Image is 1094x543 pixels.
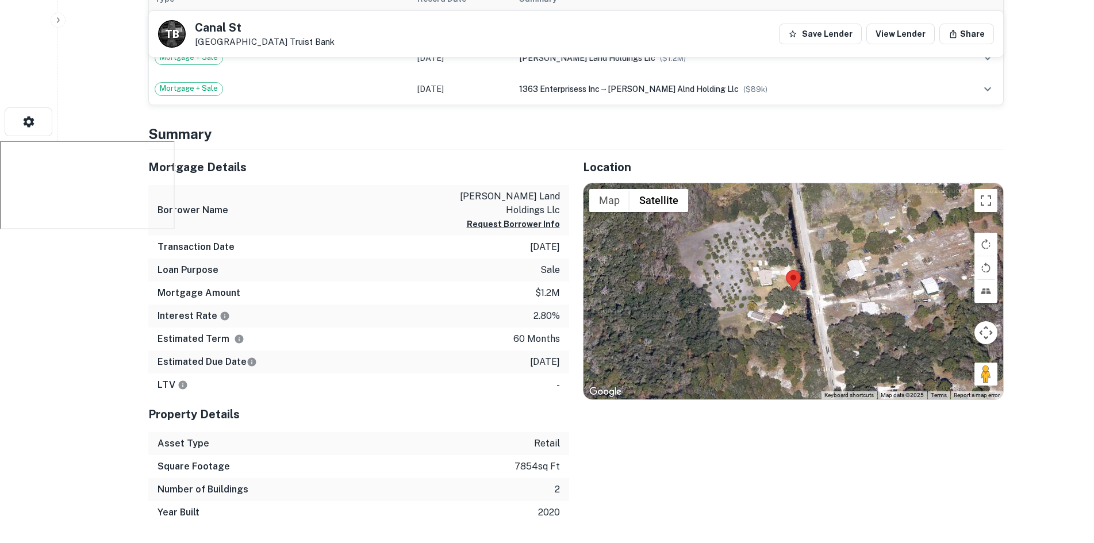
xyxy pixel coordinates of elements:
p: - [556,378,560,392]
span: 1363 enterprisess inc [519,84,600,94]
a: T B [158,20,186,48]
p: 2020 [538,506,560,519]
button: Request Borrower Info [467,217,560,231]
h6: Estimated Due Date [158,355,257,369]
span: Map data ©2025 [881,392,924,398]
svg: Estimate is based on a standard schedule for this type of loan. [247,357,257,367]
p: [DATE] [530,240,560,254]
h6: LTV [158,378,188,392]
h6: Interest Rate [158,309,230,323]
p: [GEOGRAPHIC_DATA] [195,37,335,47]
p: sale [540,263,560,277]
h6: Loan Purpose [158,263,218,277]
svg: The interest rates displayed on the website are for informational purposes only and may be report... [220,311,230,321]
button: Show street map [589,189,629,212]
h5: Mortgage Details [148,159,569,176]
a: View Lender [866,24,935,44]
h6: Asset Type [158,437,209,450]
h5: Canal St [195,22,335,33]
h6: Transaction Date [158,240,235,254]
button: expand row [978,48,997,68]
p: T B [165,26,178,42]
button: Rotate map clockwise [974,233,997,256]
button: Show satellite imagery [629,189,688,212]
svg: Term is based on a standard schedule for this type of loan. [234,334,244,344]
a: Truist Bank [290,37,335,47]
p: 2.80% [533,309,560,323]
span: [PERSON_NAME] land holdings llc [519,53,655,63]
p: 2 [555,483,560,496]
h4: Summary [148,124,1004,144]
a: Terms (opens in new tab) [931,392,947,398]
h6: Estimated Term [158,332,244,346]
svg: LTVs displayed on the website are for informational purposes only and may be reported incorrectly... [178,380,188,390]
button: Rotate map counterclockwise [974,256,997,279]
h6: Number of Buildings [158,483,248,496]
p: 7854 sq ft [515,460,560,473]
h6: Year Built [158,506,199,519]
a: Report a map error [954,392,1000,398]
button: Keyboard shortcuts [824,391,874,399]
h6: Borrower Name [158,203,228,217]
span: Mortgage + Sale [155,83,222,94]
h5: Property Details [148,406,569,423]
button: Drag Pegman onto the map to open Street View [974,363,997,386]
button: Toggle fullscreen view [974,189,997,212]
span: ($ 1.2M ) [660,54,686,63]
p: [DATE] [530,355,560,369]
div: → [519,83,945,95]
p: 60 months [513,332,560,346]
span: Mortgage + Sale [155,52,222,63]
p: retail [534,437,560,450]
button: Share [939,24,994,44]
span: ($ 89k ) [743,85,767,94]
h5: Location [583,159,1004,176]
button: expand row [978,79,997,99]
h6: Square Footage [158,460,230,473]
button: Save Lender [779,24,862,44]
iframe: Chat Widget [1037,451,1094,506]
td: [DATE] [412,74,513,105]
a: Open this area in Google Maps (opens a new window) [586,384,624,399]
span: [PERSON_NAME] alnd holding llc [608,84,739,94]
img: Google [586,384,624,399]
p: $1.2m [535,286,560,300]
button: Map camera controls [974,321,997,344]
h6: Mortgage Amount [158,286,240,300]
button: Tilt map [974,280,997,303]
td: [DATE] [412,43,513,74]
p: [PERSON_NAME] land holdings llc [456,190,560,217]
